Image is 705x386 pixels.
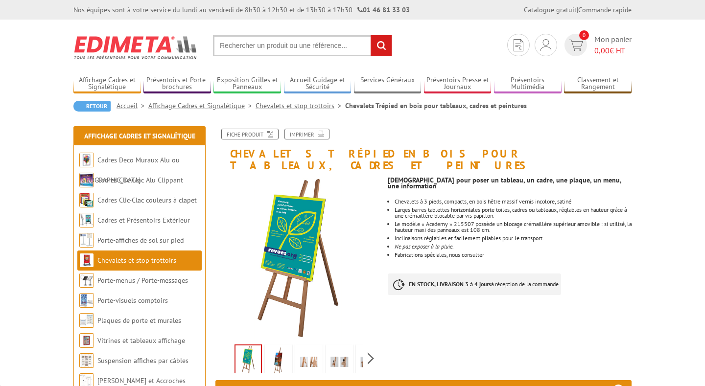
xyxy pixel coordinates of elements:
[395,252,632,258] div: Fabrications spéciales, nous consulter
[267,346,290,377] img: chevalets_et_stop_trottoirs_215506.jpg
[73,29,198,66] img: Edimeta
[514,39,523,51] img: devis rapide
[388,176,621,190] strong: [DEMOGRAPHIC_DATA] pour poser un tableau, un cadre, une plaque, un menu, une information
[284,129,329,139] a: Imprimer
[97,256,176,265] a: Chevalets et stop trottoirs
[97,196,197,204] a: Cadres Clic-Clac couleurs à clapet
[221,129,279,139] a: Fiche produit
[524,5,577,14] a: Catalogue gratuit
[79,153,94,167] img: Cadres Deco Muraux Alu ou Bois
[148,101,256,110] a: Affichage Cadres et Signalétique
[328,346,351,377] img: 215507_2.jpg
[213,35,392,56] input: Rechercher un produit ou une référence...
[524,5,632,15] div: |
[594,45,610,55] span: 0,00
[388,273,561,295] p: à réception de la commande
[79,213,94,227] img: Cadres et Présentoirs Extérieur
[79,313,94,328] img: Plaques de porte et murales
[79,253,94,268] img: Chevalets et stop trottoirs
[79,353,94,368] img: Suspension affiches par câbles
[357,5,410,14] strong: 01 46 81 33 03
[97,276,188,285] a: Porte-menus / Porte-messages
[345,101,527,111] li: Chevalets Trépied en bois pour tableaux, cadres et peintures
[395,243,454,250] em: Ne pas exposer à la pluie.
[284,76,352,92] a: Accueil Guidage et Sécurité
[395,199,632,204] li: Chevalets à 3 pieds, compacts, en bois hêtre massif vernis incolore, satiné
[84,132,195,140] a: Affichage Cadres et Signalétique
[569,40,583,51] img: devis rapide
[366,350,376,366] span: Next
[395,235,632,241] li: Inclinaisons réglables et facilement pliables pour le transport.
[73,5,410,15] div: Nos équipes sont à votre service du lundi au vendredi de 8h30 à 12h30 et de 13h30 à 17h30
[79,233,94,248] img: Porte-affiches de sol sur pied
[297,346,321,377] img: 215507_1.jpg
[213,76,281,92] a: Exposition Grilles et Panneaux
[143,76,211,92] a: Présentoirs et Porte-brochures
[409,280,491,288] strong: EN STOCK, LIVRAISON 3 à 4 jours
[79,273,94,288] img: Porte-menus / Porte-messages
[594,34,632,56] span: Mon panier
[79,333,94,348] img: Vitrines et tableaux affichage
[215,176,380,341] img: 215506_chevalet_bois_restaurant_hotel.jpg
[117,101,148,110] a: Accueil
[564,76,632,92] a: Classement et Rangement
[79,293,94,308] img: Porte-visuels comptoirs
[354,76,422,92] a: Services Généraux
[424,76,492,92] a: Présentoirs Presse et Journaux
[371,35,392,56] input: rechercher
[594,45,632,56] span: € HT
[540,39,551,51] img: devis rapide
[97,336,185,345] a: Vitrines et tableaux affichage
[256,101,345,110] a: Chevalets et stop trottoirs
[97,316,181,325] a: Plaques de porte et murales
[97,356,188,365] a: Suspension affiches par câbles
[97,216,190,225] a: Cadres et Présentoirs Extérieur
[358,346,381,377] img: 215507_3.jpg
[73,76,141,92] a: Affichage Cadres et Signalétique
[97,236,184,245] a: Porte-affiches de sol sur pied
[562,34,632,56] a: devis rapide 0 Mon panier 0,00€ HT
[395,221,632,233] li: Le modèle « Academy » 215507 possède un blocage crémaillère supérieur amovible : si utilisé, la h...
[494,76,562,92] a: Présentoirs Multimédia
[79,193,94,207] img: Cadres Clic-Clac couleurs à clapet
[208,129,639,171] h1: Chevalets Trépied en bois pour tableaux, cadres et peintures
[578,5,632,14] a: Commande rapide
[235,345,261,376] img: 215506_chevalet_bois_restaurant_hotel.jpg
[579,30,589,40] span: 0
[395,207,632,219] li: Larges barres tablettes horizontales porte toiles, cadres ou tableaux, réglables en hauteur grâce...
[97,296,168,305] a: Porte-visuels comptoirs
[97,176,183,184] a: Cadres Clic-Clac Alu Clippant
[73,101,111,112] a: Retour
[79,156,180,184] a: Cadres Deco Muraux Alu ou [GEOGRAPHIC_DATA]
